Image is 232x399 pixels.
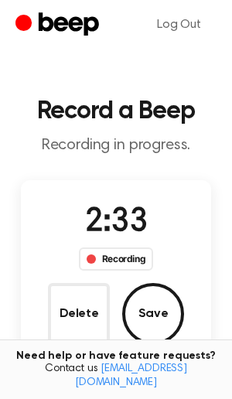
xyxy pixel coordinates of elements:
[122,283,184,345] button: Save Audio Record
[12,136,220,155] p: Recording in progress.
[79,247,154,271] div: Recording
[12,99,220,124] h1: Record a Beep
[9,363,223,390] span: Contact us
[48,283,110,345] button: Delete Audio Record
[85,206,147,239] span: 2:33
[15,10,103,40] a: Beep
[75,363,187,388] a: [EMAIL_ADDRESS][DOMAIN_NAME]
[142,6,217,43] a: Log Out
